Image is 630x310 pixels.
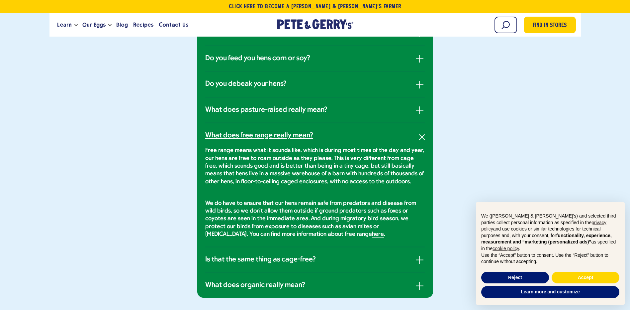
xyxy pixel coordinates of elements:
[74,24,78,26] button: Open the dropdown menu for Learn
[471,197,630,310] div: Notice
[205,255,316,264] h3: Is that the same thing as cage-free?
[205,80,287,88] h3: Do you debeak your hens?
[481,252,619,265] p: Use the “Accept” button to consent. Use the “Reject” button to continue without accepting.
[205,147,425,186] p: Free range means what it sounds like, which is during most times of the day and year, our hens ar...
[156,16,191,34] a: Contact Us
[205,54,310,63] h3: Do you feed you hens corn or soy?
[159,21,188,29] span: Contact Us
[481,272,549,284] button: Reject
[481,286,619,298] button: Learn more and customize
[495,17,517,33] input: Search
[481,213,619,252] p: We ([PERSON_NAME] & [PERSON_NAME]'s) and selected third parties collect personal information as s...
[533,21,567,30] span: Find in Stores
[116,21,128,29] span: Blog
[133,21,153,29] span: Recipes
[80,16,108,34] a: Our Eggs
[372,231,384,238] a: here
[131,16,156,34] a: Recipes
[205,106,327,114] h3: What does pasture-raised really mean?
[205,281,305,290] h3: What does organic really mean?
[82,21,106,29] span: Our Eggs
[57,21,72,29] span: Learn
[552,272,619,284] button: Accept
[205,192,425,238] p: We do have to ensure that our hens remain safe from predators and disease from wild birds, so we ...
[114,16,131,34] a: Blog
[54,16,74,34] a: Learn
[524,17,576,33] a: Find in Stores
[108,24,112,26] button: Open the dropdown menu for Our Eggs
[205,131,313,140] h3: What does free range really mean?
[493,246,519,251] a: cookie policy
